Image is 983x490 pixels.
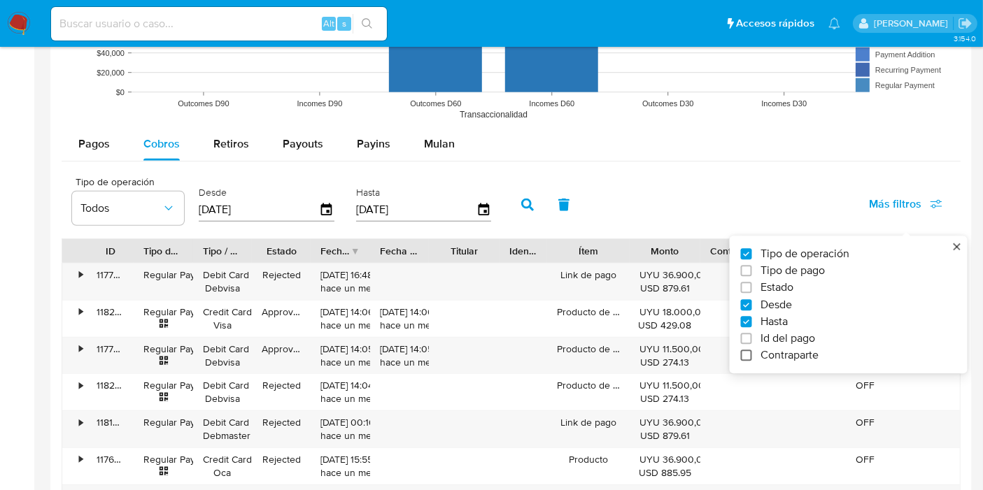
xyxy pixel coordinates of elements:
[51,15,387,33] input: Buscar usuario o caso...
[736,16,814,31] span: Accesos rápidos
[323,17,334,30] span: Alt
[958,16,973,31] a: Salir
[874,17,953,30] p: giorgio.franco@mercadolibre.com
[828,17,840,29] a: Notificaciones
[342,17,346,30] span: s
[353,14,381,34] button: search-icon
[954,33,976,44] span: 3.154.0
